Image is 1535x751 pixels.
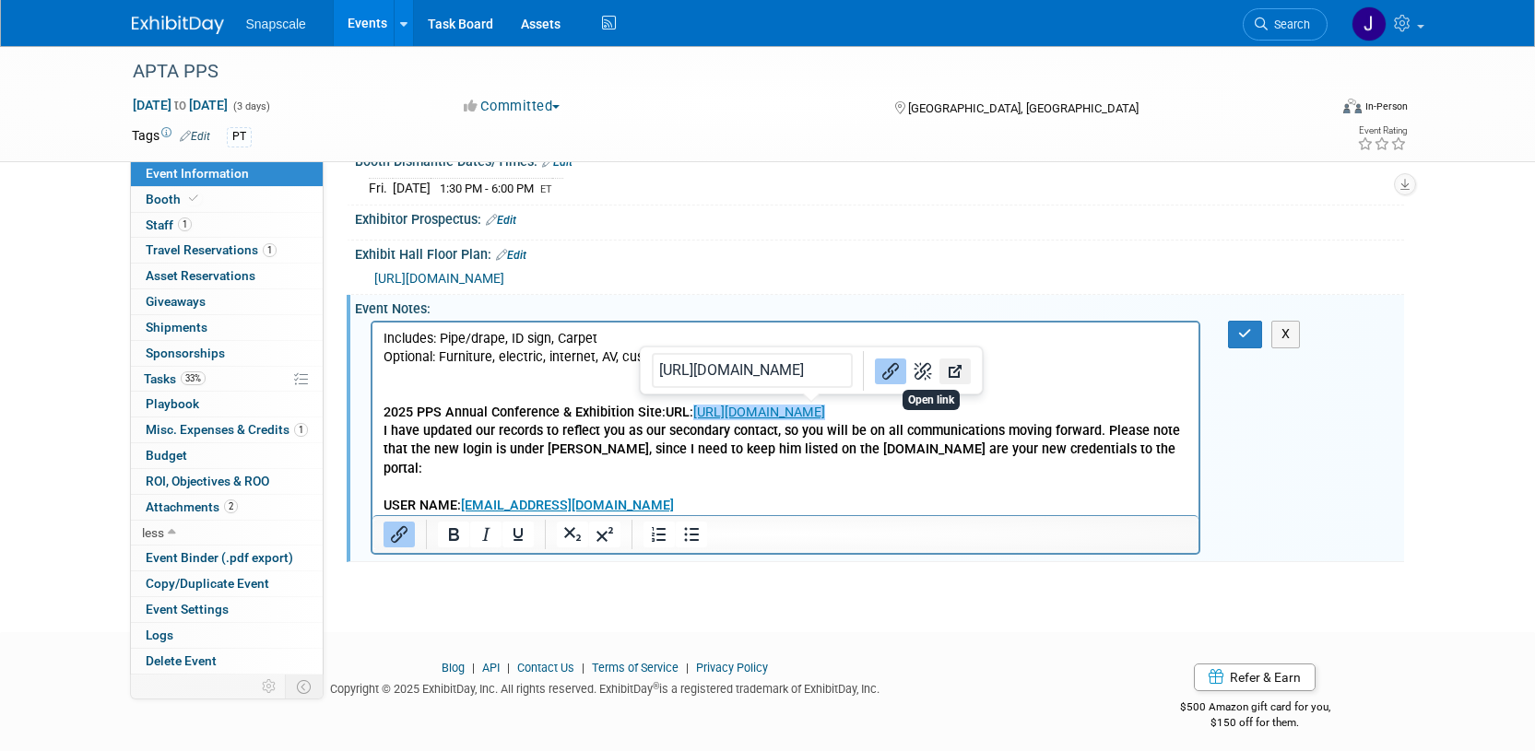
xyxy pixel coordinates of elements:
button: Insert/edit link [384,522,415,547]
td: Toggle Event Tabs [285,675,323,698]
body: Rich Text Area. Press ALT-0 for help. [10,7,818,211]
button: Committed [457,97,567,116]
div: Event Rating [1357,126,1407,135]
button: Subscript [557,522,588,547]
a: Delete Event [131,649,323,674]
span: 2 [224,499,238,513]
img: ExhibitDay [132,16,224,34]
a: Giveaways [131,289,323,314]
span: [DATE] [DATE] [132,97,229,113]
b: USER NAME: [11,175,301,191]
a: Event Settings [131,597,323,622]
span: Copy/Duplicate Event [146,576,269,591]
button: Superscript [589,522,620,547]
b: I have updated our records to reflect you as our secondary contact, so you will be on all communi... [11,100,808,153]
a: Event Information [131,161,323,186]
div: $150 off for them. [1106,715,1404,731]
span: Event Binder (.pdf export) [146,550,293,565]
span: Event Settings [146,602,229,616]
span: Sponsorships [146,346,225,360]
a: Edit [486,214,516,227]
span: Playbook [146,396,199,411]
span: ROI, Objectives & ROO [146,474,269,488]
a: Tasks33% [131,367,323,392]
div: $500 Amazon gift card for you, [1106,687,1404,730]
span: Search [1268,18,1310,31]
a: Edit [496,249,526,262]
input: Link [652,353,853,388]
span: Shipments [146,320,207,334]
span: 1:30 PM - 6:00 PM [440,182,534,195]
img: Jennifer Benedict [1352,6,1387,41]
span: less [142,525,164,540]
a: Contact Us [517,661,574,675]
button: Remove link [907,358,939,384]
a: API [482,661,500,675]
span: Tasks [144,371,206,386]
a: Blog [442,661,465,675]
div: Event Format [1219,96,1409,123]
a: Booth [131,187,323,212]
a: Misc. Expenses & Credits1 [131,417,323,442]
b: 2025 PPS Annual Conference & Exhibition Site: [11,82,293,98]
a: [URL][DOMAIN_NAME] [321,82,453,98]
i: Booth reservation complete [189,194,198,204]
span: Giveaways [146,294,206,309]
span: Booth [146,192,202,206]
span: [GEOGRAPHIC_DATA], [GEOGRAPHIC_DATA] [908,101,1139,115]
div: Copyright © 2025 ExhibitDay, Inc. All rights reserved. ExhibitDay is a registered trademark of Ex... [132,676,1080,698]
sup: ® [653,681,659,691]
button: X [1271,321,1301,347]
div: Exhibit Hall Floor Plan: [355,241,1404,264]
a: Logs [131,623,323,648]
span: Travel Reservations [146,242,277,257]
span: Attachments [146,499,238,514]
a: Shipments [131,315,323,340]
a: Edit [180,130,210,143]
a: Asset Reservations [131,264,323,288]
span: 33% [181,371,206,385]
span: 1 [178,217,192,231]
span: 1 [263,243,277,257]
a: [URL][DOMAIN_NAME] [374,271,504,286]
button: Underline [502,522,534,547]
a: Search [1243,8,1328,41]
span: to [171,98,189,112]
a: Copy/Duplicate Event [131,571,323,596]
div: Exhibitor Prospectus: [355,205,1404,229]
span: ET [540,183,552,195]
span: (3 days) [231,100,270,112]
td: Fri. [369,179,393,198]
span: | [681,661,693,675]
a: Playbook [131,392,323,417]
span: | [502,661,514,675]
a: Travel Reservations1 [131,238,323,263]
a: Event Binder (.pdf export) [131,546,323,570]
a: Attachments2 [131,495,323,520]
span: Asset Reservations [146,268,255,283]
td: Tags [132,126,210,147]
span: Staff [146,217,192,232]
a: Terms of Service [592,661,679,675]
td: [DATE] [393,179,431,198]
a: Budget [131,443,323,468]
span: | [577,661,589,675]
button: Bullet list [676,522,707,547]
span: Budget [146,448,187,463]
td: Personalize Event Tab Strip [254,675,286,698]
p: Includes: Pipe/drape, ID sign, Carpet Optional: Furniture, electric, internet, AV, custom carpet ... [11,7,817,100]
b: URL: [293,82,321,98]
a: Privacy Policy [696,661,768,675]
a: Refer & Earn [1194,663,1316,691]
button: Open link [939,358,971,384]
div: In-Person [1364,100,1408,113]
div: PT [227,127,252,147]
a: [EMAIL_ADDRESS][DOMAIN_NAME] [89,175,301,191]
button: Bold [438,522,469,547]
img: Format-Inperson.png [1343,99,1362,113]
button: Italic [470,522,502,547]
button: Link [875,358,906,384]
span: Snapscale [246,17,306,31]
a: Sponsorships [131,341,323,366]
